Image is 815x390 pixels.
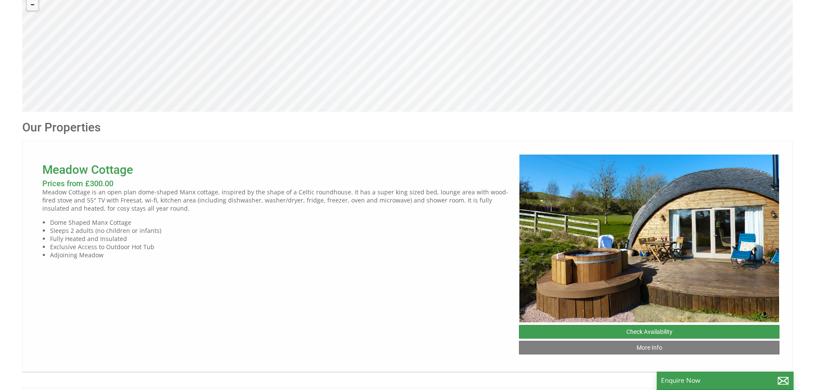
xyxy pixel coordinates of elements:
a: More Info [519,341,779,354]
li: Dome Shaped Manx Cottage [50,218,512,226]
li: Sleeps 2 adults (no children or infants) [50,226,512,235]
p: Enquire Now [661,376,789,385]
h3: Prices from £300.00 [42,179,512,188]
a: Check Availability [519,325,779,339]
p: Meadow Cottage is an open plan dome-shaped Manx cottage, inspired by the shape of a Celtic roundh... [42,188,512,212]
img: P1040059.original.JPG [519,154,779,323]
h1: Our Properties [22,120,523,134]
li: Fully Heated and Insulated [50,235,512,243]
a: Meadow Cottage [42,163,133,177]
li: Adjoining Meadow [50,251,512,259]
li: Exclusive Access to Outdoor Hot Tub [50,243,512,251]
